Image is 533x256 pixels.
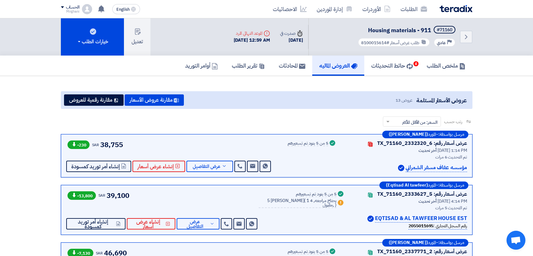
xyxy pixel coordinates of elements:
[440,5,472,12] img: Teradix logo
[234,30,270,37] div: الموعد النهائي للرد
[82,4,92,14] img: profile_test.png
[352,205,467,211] div: تم التحديث 5 مرات
[428,183,436,188] span: المورد
[61,18,124,56] button: خيارات الطلب
[361,39,389,46] span: #8100015614
[225,56,272,76] a: تقرير الطلب
[66,161,131,172] button: إنشاء أمر توريد كمسودة
[66,5,79,10] div: الحساب
[61,10,79,13] div: Mirghani
[177,218,220,229] button: عرض التفاصيل
[375,214,467,223] p: EQTISAD & AL TAWFEER HOUSE EST
[377,190,467,198] div: عرض أسعار رقم: TX_71160_2333627_5
[232,62,265,69] h5: تقرير الطلب
[428,241,436,245] span: المورد
[408,223,433,229] b: 2055011695
[178,56,225,76] a: أوامر التوريد
[182,219,208,229] span: عرض التفاصيل
[419,147,436,154] span: أخر تحديث
[386,183,428,188] b: (Eqtisad Al tawfeer)
[272,56,312,76] a: المحادثات
[413,61,419,66] span: 6
[344,154,467,160] div: تم التحديث 6 مرات
[377,140,467,147] div: عرض أسعار رقم: TX_71160_2332320_6
[288,249,328,254] div: 5 من 5 بنود تم تسعيرهم
[112,4,140,14] button: English
[371,62,413,69] h5: حائط التحديثات
[132,219,164,229] span: إنشاء عرض أسعار
[402,119,437,126] span: السعر: من الأقل للأكثر
[132,161,185,172] button: إنشاء عرض أسعار
[438,241,464,245] span: مرسل بواسطة:
[92,142,99,148] span: SAR
[319,62,357,69] h5: العروض الماليه
[312,56,364,76] a: العروض الماليه
[438,183,464,188] span: مرسل بواسطة:
[395,2,432,16] a: الطلبات
[437,28,452,32] div: #71160
[96,250,103,256] span: SAR
[67,191,96,200] span: -13,800
[280,30,303,37] div: صدرت في
[268,2,312,16] a: الاحصائيات
[437,147,467,154] span: [DATE] 1:14 PM
[395,97,413,104] span: عروض 13
[438,132,464,137] span: مرسل بواسطة:
[367,216,374,222] img: Verified Account
[310,197,334,208] span: 4 مقبول,
[416,96,466,104] span: عروض الأسعار المستلمة
[357,26,457,35] h5: Housing materials - 911
[280,37,303,44] div: [DATE]
[419,198,436,205] span: أخر تحديث
[420,56,472,76] a: ملخص الطلب
[428,132,436,137] span: المورد
[77,38,108,45] div: خيارات الطلب
[64,94,124,106] button: مقارنة رقمية للعروض
[124,18,150,56] button: تعديل
[98,193,106,198] span: SAR
[296,192,337,197] div: 5 من 5 بنود تم تسعيرهم
[377,248,467,255] div: عرض أسعار رقم: TX_71160_2337771_2
[389,132,428,137] b: ([PERSON_NAME])
[100,140,123,150] span: 38,755
[389,241,428,245] b: ([PERSON_NAME])
[193,164,220,169] span: عرض التفاصيل
[71,219,115,229] span: إنشاء أمر توريد كمسودة
[66,218,126,229] button: إنشاء أمر توريد كمسودة
[67,140,90,149] span: -230
[507,231,525,250] a: Open chat
[138,164,174,169] span: إنشاء عرض أسعار
[437,40,446,46] span: عادي
[312,2,357,16] a: إدارة الموردين
[382,131,468,138] div: –
[368,26,431,34] span: Housing materials - 911
[379,182,468,189] div: –
[444,118,462,125] span: رتب حسب
[304,197,306,204] span: (
[71,164,120,169] span: إنشاء أمر توريد كمسودة
[406,164,467,172] p: مؤسسه عفاف مسفر الشمراني
[408,223,467,229] div: رقم السجل التجاري :
[382,239,468,247] div: –
[288,141,328,146] div: 5 من 5 بنود تم تسعيرهم
[279,62,305,69] h5: المحادثات
[234,37,270,44] div: [DATE] 12:59 AM
[427,62,466,69] h5: ملخص الطلب
[437,198,467,205] span: [DATE] 4:14 PM
[127,218,175,229] button: إنشاء عرض أسعار
[398,165,404,171] img: Verified Account
[335,202,337,208] span: )
[116,7,130,12] span: English
[185,62,218,69] h5: أوامر التوريد
[186,161,233,172] button: عرض التفاصيل
[390,39,419,46] span: طلب عرض أسعار
[357,2,395,16] a: الأوردرات
[259,199,336,208] div: 5 [PERSON_NAME]
[125,94,184,106] button: مقارنة عروض الأسعار
[364,56,420,76] a: حائط التحديثات6
[107,190,129,201] span: 39,100
[307,197,336,204] span: 1 يحتاج مراجعه,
